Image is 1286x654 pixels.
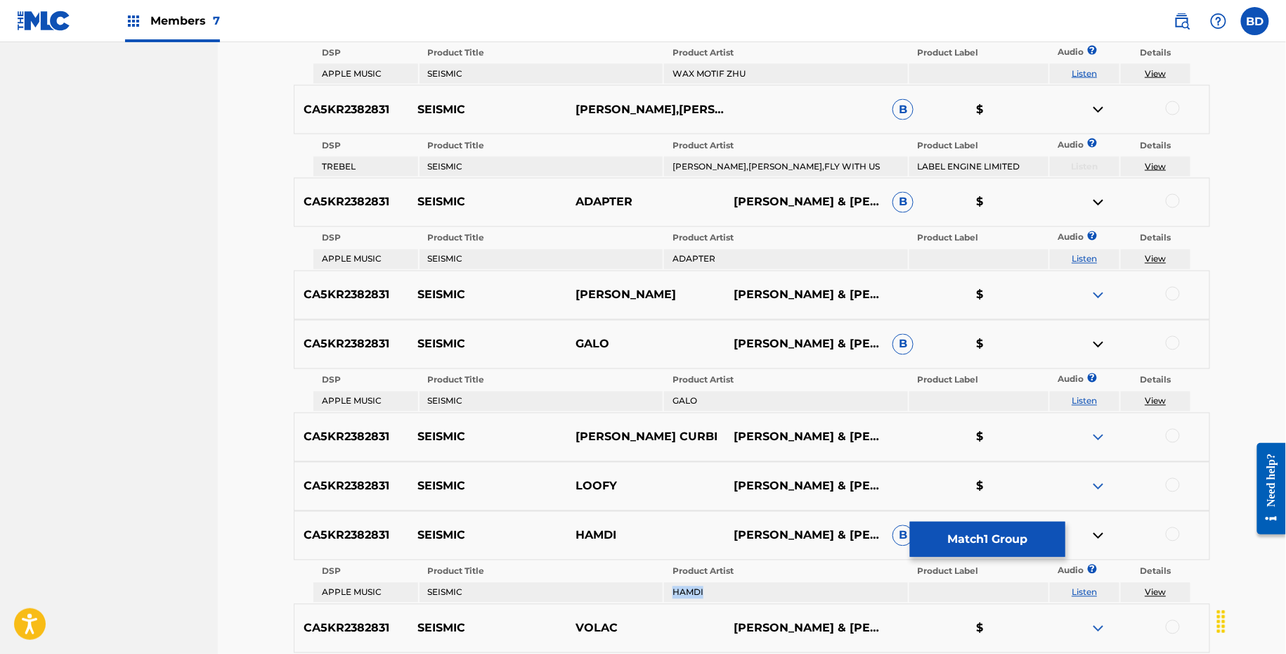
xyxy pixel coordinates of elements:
p: [PERSON_NAME] & [PERSON_NAME] & FLY WITH US [725,194,883,211]
td: GALO [664,392,908,411]
td: HAMDI [664,583,908,603]
p: $ [967,429,1051,446]
img: MLC Logo [17,11,71,31]
span: ? [1092,46,1093,55]
th: Details [1121,562,1190,582]
th: Product Artist [664,371,908,390]
th: Details [1121,136,1190,155]
p: CA5KR2382831 [294,336,408,353]
p: ADAPTER [566,194,725,211]
a: View [1145,68,1166,79]
a: Public Search [1168,7,1196,35]
span: ? [1092,139,1093,148]
td: WAX MOTIF ZHU [664,64,908,84]
iframe: Chat Widget [1216,586,1286,654]
p: [PERSON_NAME] & [PERSON_NAME] & FLY WITH US [725,336,883,353]
p: [PERSON_NAME] & [PERSON_NAME] & FLY WITH US [725,478,883,495]
img: contract [1090,194,1107,211]
button: Match1 Group [910,522,1065,557]
td: SEISMIC [420,583,663,603]
a: View [1145,587,1166,598]
p: CA5KR2382831 [294,620,408,637]
p: CA5KR2382831 [294,101,408,118]
img: expand [1090,429,1107,446]
p: $ [967,336,1051,353]
img: contract [1090,336,1107,353]
p: SEISMIC [408,101,566,118]
img: search [1174,13,1190,30]
th: Product Label [909,371,1048,390]
td: LABEL ENGINE LIMITED [909,157,1048,177]
p: [PERSON_NAME] [566,287,725,304]
th: Product Label [909,229,1048,248]
p: $ [967,620,1051,637]
p: [PERSON_NAME],[PERSON_NAME],FLY WITH US [566,101,725,118]
p: [PERSON_NAME] & [PERSON_NAME] & FLY WITH US [725,287,883,304]
img: expand [1090,478,1107,495]
td: SEISMIC [420,250,663,269]
th: Product Title [420,229,663,248]
th: Product Title [420,562,663,582]
td: ADAPTER [664,250,908,269]
td: APPLE MUSIC [313,583,418,603]
span: ? [1092,373,1093,383]
div: User Menu [1241,7,1269,35]
th: Product Label [909,136,1048,155]
td: SEISMIC [420,157,663,177]
td: APPLE MUSIC [313,392,418,411]
p: CA5KR2382831 [294,429,408,446]
td: SEISMIC [420,64,663,84]
span: B [892,334,914,355]
p: SEISMIC [408,527,566,544]
th: Details [1121,371,1190,390]
a: Listen [1072,396,1097,406]
th: Product Title [420,43,663,63]
p: GALO [566,336,725,353]
td: SEISMIC [420,392,663,411]
th: Product Artist [664,136,908,155]
th: Product Artist [664,43,908,63]
th: DSP [313,43,418,63]
span: Members [150,13,220,29]
p: [PERSON_NAME] CURBI [566,429,725,446]
th: Details [1121,229,1190,248]
p: $ [967,287,1051,304]
th: DSP [313,136,418,155]
th: Product Title [420,136,663,155]
img: help [1210,13,1227,30]
th: Product Label [909,43,1048,63]
p: CA5KR2382831 [294,194,408,211]
a: Listen [1072,68,1097,79]
th: Product Artist [664,229,908,248]
div: Drag [1210,601,1233,643]
a: View [1145,161,1166,172]
a: View [1145,254,1166,264]
img: Top Rightsholders [125,13,142,30]
p: $ [967,101,1051,118]
p: Listen [1050,160,1119,173]
th: DSP [313,229,418,248]
img: expand [1090,287,1107,304]
a: View [1145,396,1166,406]
img: expand [1090,620,1107,637]
span: B [892,525,914,546]
span: B [892,192,914,213]
p: VOLAC [566,620,725,637]
p: HAMDI [566,527,725,544]
p: SEISMIC [408,620,566,637]
img: contract [1090,527,1107,544]
span: ? [1092,565,1093,574]
p: SEISMIC [408,194,566,211]
th: DSP [313,371,418,390]
span: 7 [213,14,220,27]
p: Audio [1050,565,1067,577]
p: Audio [1050,139,1067,151]
a: Listen [1072,254,1097,264]
td: [PERSON_NAME],[PERSON_NAME],FLY WITH US [664,157,908,177]
p: $ [967,194,1051,211]
a: Listen [1072,587,1097,598]
p: $ [967,478,1051,495]
span: B [892,99,914,120]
